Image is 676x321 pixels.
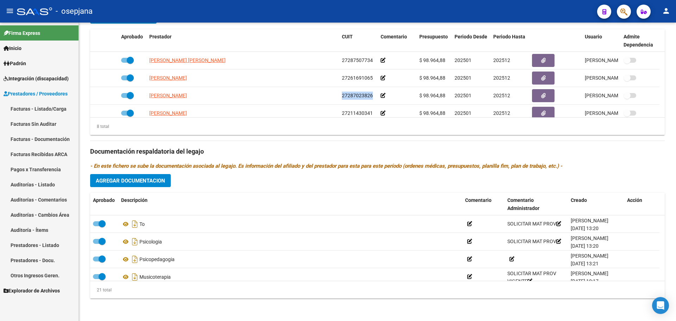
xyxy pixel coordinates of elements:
span: Inicio [4,44,21,52]
span: CUIT [342,34,353,39]
i: Descargar documento [130,218,139,230]
span: Comentario [465,197,492,203]
div: 8 total [90,123,109,130]
span: SOLICITAR MAT PROV VIGENTE [507,271,556,284]
span: Firma Express [4,29,40,37]
span: 202512 [493,75,510,81]
datatable-header-cell: Comentario [462,193,505,216]
span: Descripción [121,197,148,203]
div: Open Intercom Messenger [652,297,669,314]
span: [PERSON_NAME] [571,218,608,223]
span: Agregar Documentacion [96,178,165,184]
datatable-header-cell: CUIT [339,29,378,53]
span: 27287507734 [342,57,373,63]
span: [PERSON_NAME] [571,235,608,241]
h3: Documentación respaldatoria del legajo [90,147,665,156]
i: Descargar documento [130,271,139,283]
datatable-header-cell: Aprobado [118,29,146,53]
datatable-header-cell: Acción [624,193,659,216]
mat-icon: menu [6,7,14,15]
datatable-header-cell: Comentario Administrador [505,193,568,216]
span: $ 98.964,88 [419,110,445,116]
span: [DATE] 13:20 [571,243,599,249]
span: [PERSON_NAME] [149,75,187,81]
i: - En este fichero se sube la documentación asociada al legajo. Es información del afiliado y del ... [90,163,562,169]
span: [PERSON_NAME] [DATE] [585,57,640,63]
span: Integración (discapacidad) [4,75,69,82]
span: 202501 [455,93,471,98]
datatable-header-cell: Creado [568,193,624,216]
span: Prestador [149,34,171,39]
datatable-header-cell: Comentario [378,29,417,53]
div: Musicoterapia [121,271,459,283]
span: [DATE] 13:20 [571,226,599,231]
span: Periodo Hasta [493,34,525,39]
span: Comentario [381,34,407,39]
datatable-header-cell: Usuario [582,29,621,53]
span: Usuario [585,34,602,39]
span: Presupuesto [419,34,448,39]
span: 202512 [493,93,510,98]
span: $ 98.964,88 [419,57,445,63]
span: 202512 [493,57,510,63]
span: Periodo Desde [455,34,487,39]
span: [PERSON_NAME] [DATE] [585,75,640,81]
span: 27211430341 [342,110,373,116]
span: [PERSON_NAME] [571,271,608,276]
span: 27287023826 [342,93,373,98]
span: 27261691065 [342,75,373,81]
div: To [121,218,459,230]
span: [PERSON_NAME] [DATE] [585,93,640,98]
span: - osepjana [56,4,93,19]
div: 21 total [90,286,112,294]
span: Admite Dependencia [624,34,653,48]
span: [PERSON_NAME] [149,110,187,116]
span: 202501 [455,110,471,116]
i: Descargar documento [130,236,139,247]
span: $ 98.964,88 [419,75,445,81]
span: Prestadores / Proveedores [4,90,68,98]
span: 202512 [493,110,510,116]
span: [DATE] 10:17 [571,278,599,284]
span: 202501 [455,57,471,63]
span: [PERSON_NAME] [149,93,187,98]
span: [PERSON_NAME] [PERSON_NAME] [149,57,226,63]
div: Psicologia [121,236,459,247]
span: SOLICITAR MAT PROV [507,239,561,244]
div: Psicopedagogia [121,254,459,265]
span: Padrón [4,60,26,67]
span: Comentario Administrador [507,197,539,211]
datatable-header-cell: Aprobado [90,193,118,216]
datatable-header-cell: Admite Dependencia [621,29,659,53]
span: [DATE] 13:21 [571,261,599,266]
span: Creado [571,197,587,203]
span: $ 98.964,88 [419,93,445,98]
datatable-header-cell: Periodo Hasta [490,29,529,53]
span: Aprobado [93,197,115,203]
datatable-header-cell: Descripción [118,193,462,216]
mat-icon: person [662,7,670,15]
span: [PERSON_NAME] [DATE] [585,110,640,116]
i: Descargar documento [130,254,139,265]
span: [PERSON_NAME] [571,253,608,259]
span: Acción [627,197,642,203]
button: Agregar Documentacion [90,174,171,187]
span: Aprobado [121,34,143,39]
datatable-header-cell: Presupuesto [417,29,452,53]
datatable-header-cell: Prestador [146,29,339,53]
span: 202501 [455,75,471,81]
span: SOLICITAR MAT PROV [507,221,561,227]
datatable-header-cell: Periodo Desde [452,29,490,53]
span: Explorador de Archivos [4,287,60,295]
